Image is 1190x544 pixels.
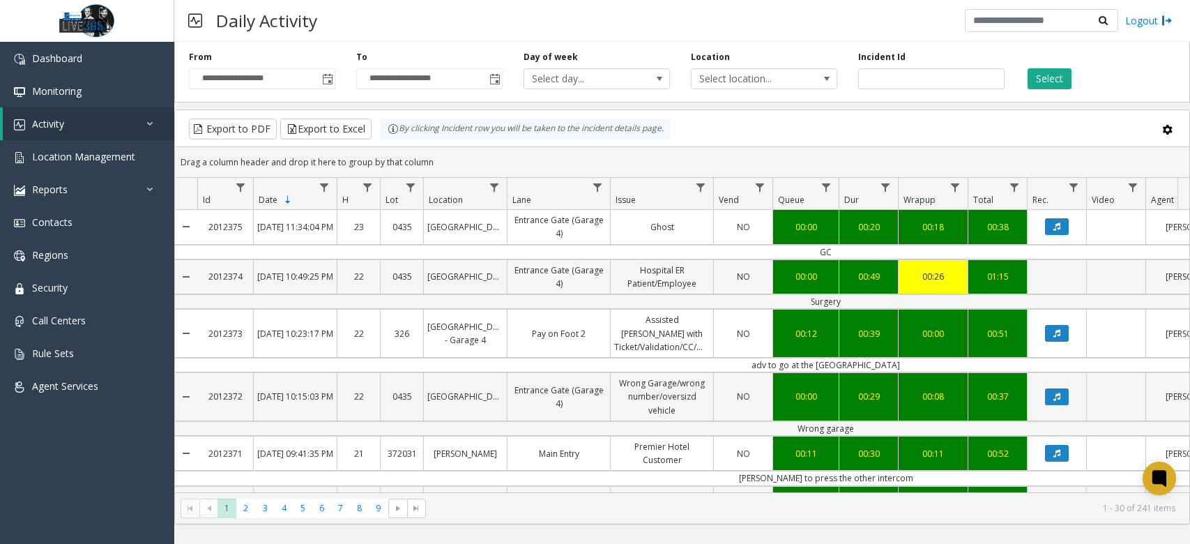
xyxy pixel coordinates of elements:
div: Data table [175,178,1189,492]
span: Page 5 [293,499,312,517]
a: 00:08 [899,386,968,407]
span: Page 3 [256,499,275,517]
a: NO [714,324,772,344]
img: 'icon' [14,316,25,327]
img: 'icon' [14,86,25,98]
span: Page 8 [350,499,369,517]
a: Location Filter Menu [485,178,504,197]
div: 00:38 [972,220,1023,234]
a: 00:00 [899,324,968,344]
div: 00:29 [843,390,894,403]
img: infoIcon.svg [388,123,399,135]
a: 00:38 [968,217,1027,237]
a: 22 [337,386,380,407]
button: Select [1028,68,1071,89]
div: 00:11 [777,447,835,460]
div: 00:30 [843,447,894,460]
span: Rule Sets [32,347,74,360]
img: 'icon' [14,152,25,163]
div: 00:00 [777,220,835,234]
a: 00:26 [899,266,968,287]
a: [DATE] 11:34:04 PM [254,217,337,237]
span: Lane [512,194,531,206]
a: 00:52 [968,444,1027,464]
img: 'icon' [14,54,25,65]
img: pageIcon [188,3,202,38]
span: Location Management [32,150,135,163]
a: 372031 [381,444,423,464]
span: Dashboard [32,52,82,65]
span: NO [737,271,750,282]
span: NO [737,391,750,402]
a: Activity [3,107,174,140]
a: 00:00 [773,217,839,237]
div: 00:18 [902,220,964,234]
span: Select day... [524,69,640,89]
a: 00:37 [968,386,1027,407]
span: Activity [32,117,64,130]
div: 00:08 [902,390,964,403]
div: By clicking Incident row you will be taken to the incident details page. [381,119,671,139]
div: 00:51 [972,327,1023,340]
a: Collapse Details [175,368,197,426]
label: Incident Id [858,51,906,63]
div: 00:49 [843,270,894,283]
a: 00:11 [899,444,968,464]
span: Page 2 [236,499,255,517]
a: 00:49 [839,266,898,287]
button: Export to Excel [280,119,372,139]
a: [DATE] 10:23:17 PM [254,324,337,344]
span: Total [973,194,993,206]
div: Drag a column header and drop it here to group by that column [175,150,1189,174]
label: From [189,51,212,63]
a: Wrong Garage/wrong number/oversizd vehicle [611,373,713,421]
a: Ghost [611,217,713,237]
img: 'icon' [14,250,25,262]
a: Vend Filter Menu [751,178,770,197]
a: 2012374 [197,266,253,287]
span: Issue [616,194,636,206]
span: Id [203,194,211,206]
label: Day of week [524,51,578,63]
a: Collapse Details [175,304,197,363]
a: [DATE] 10:49:25 PM [254,266,337,287]
span: Rec. [1032,194,1048,206]
a: Wrapup Filter Menu [946,178,965,197]
a: [GEOGRAPHIC_DATA] [424,217,507,237]
a: [DATE] 10:15:03 PM [254,386,337,407]
a: Entrance Gate (Garage 4) [508,260,610,294]
div: 00:37 [972,390,1023,403]
a: 22 [337,266,380,287]
span: Reports [32,183,68,196]
a: 00:30 [839,444,898,464]
a: [DATE] 09:41:35 PM [254,444,337,464]
div: 00:20 [843,220,894,234]
a: [GEOGRAPHIC_DATA] [424,266,507,287]
a: Rec. Filter Menu [1065,178,1083,197]
a: Video Filter Menu [1124,178,1143,197]
div: 00:52 [972,447,1023,460]
div: 00:12 [777,327,835,340]
a: Total Filter Menu [1005,178,1024,197]
span: Regions [32,248,68,262]
span: Queue [778,194,804,206]
a: NO [714,444,772,464]
img: 'icon' [14,349,25,360]
img: 'icon' [14,283,25,294]
a: 00:18 [899,217,968,237]
a: 326 [381,324,423,344]
a: Hospital ER Patient/Employee [611,260,713,294]
a: 2012371 [197,444,253,464]
span: Vend [719,194,739,206]
a: Id Filter Menu [231,178,250,197]
span: NO [737,448,750,460]
a: Entrance Gate (Garage 4) [508,210,610,243]
span: Go to the next page [392,503,404,514]
a: 0435 [381,217,423,237]
a: 00:12 [773,324,839,344]
a: Collapse Details [175,204,197,249]
span: Page 1 [218,499,236,517]
a: NO [714,217,772,237]
a: [GEOGRAPHIC_DATA] [424,386,507,407]
a: Issue Filter Menu [692,178,710,197]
